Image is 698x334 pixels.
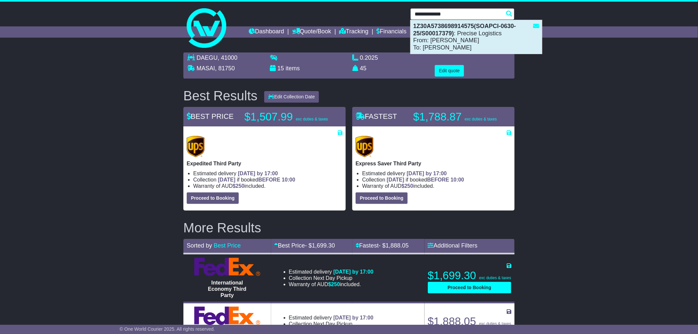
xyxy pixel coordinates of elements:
span: [DATE] by 17:00 [407,171,447,176]
span: exc duties & taxes [479,276,511,280]
span: , 81750 [215,65,235,72]
span: [DATE] by 17:00 [333,315,374,320]
img: UPS (new): Expedited Third Party [187,136,205,157]
li: Warranty of AUD included. [289,281,374,287]
span: 250 [331,282,340,287]
li: Collection [362,177,511,183]
a: Tracking [339,26,368,38]
p: $1,788.87 [413,110,497,123]
li: Warranty of AUD included. [362,183,511,189]
button: Proceed to Booking [356,192,408,204]
span: 1,699.30 [312,242,335,249]
div: Best Results [180,88,261,103]
span: items [286,65,300,72]
span: FASTEST [356,112,397,120]
span: 10:00 [282,177,295,183]
p: $1,507.99 [244,110,328,123]
span: Next Day Pickup [313,275,352,281]
span: $ [233,183,244,189]
li: Collection [193,177,342,183]
span: BEFORE [258,177,280,183]
img: FedEx Express: International Economy Third Party [194,258,260,276]
span: MASAI [197,65,215,72]
li: Collection [289,321,374,327]
p: Express Saver Third Party [356,160,511,167]
span: [DATE] by 17:00 [238,171,278,176]
span: exc duties & taxes [465,117,497,121]
a: Financials [377,26,407,38]
span: © One World Courier 2025. All rights reserved. [120,326,215,332]
li: Estimated delivery [362,170,511,177]
a: Best Price [214,242,241,249]
li: Warranty of AUD included. [193,183,342,189]
span: 45 [360,65,366,72]
li: Collection [289,275,374,281]
h2: More Results [183,220,515,235]
a: Dashboard [249,26,284,38]
a: Quote/Book [292,26,331,38]
span: Sorted by [187,242,212,249]
span: 15 [277,65,284,72]
span: if booked [387,177,464,183]
span: $ [401,183,413,189]
li: Estimated delivery [289,315,374,321]
li: Estimated delivery [289,269,374,275]
button: Edit Collection Date [264,91,319,103]
a: Additional Filters [428,242,478,249]
span: , 41000 [218,54,238,61]
span: exc duties & taxes [479,321,511,326]
li: Estimated delivery [193,170,342,177]
a: Best Price- $1,699.30 [274,242,335,249]
span: Next Day Pickup [313,321,352,327]
span: BEFORE [427,177,449,183]
span: [DATE] [218,177,236,183]
span: 1,888.05 [386,242,409,249]
strong: 1Z30A5738698914575(SOAPCI-0630-25/S00017379) [413,23,516,37]
button: Proceed to Booking [428,282,511,293]
div: : Precise Logistics From: [PERSON_NAME] To: [PERSON_NAME] [411,20,542,54]
span: $ [328,282,340,287]
p: $1,699.30 [428,269,511,282]
span: 250 [404,183,413,189]
img: UPS (new): Express Saver Third Party [356,136,373,157]
span: if booked [218,177,295,183]
span: [DATE] [387,177,404,183]
button: Edit quote [435,65,464,77]
span: International Economy Third Party [208,280,246,298]
span: - $ [379,242,409,249]
span: exc duties & taxes [296,117,328,121]
span: 10:00 [451,177,464,183]
span: DAEGU [197,54,218,61]
p: Expedited Third Party [187,160,342,167]
span: 0.2025 [360,54,378,61]
span: BEST PRICE [187,112,234,120]
a: Fastest- $1,888.05 [356,242,409,249]
span: - $ [305,242,335,249]
button: Proceed to Booking [187,192,239,204]
span: [DATE] by 17:00 [333,269,374,275]
img: FedEx Express: International Priority Third Party [194,307,260,325]
p: $1,888.05 [428,315,511,328]
span: 250 [236,183,244,189]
